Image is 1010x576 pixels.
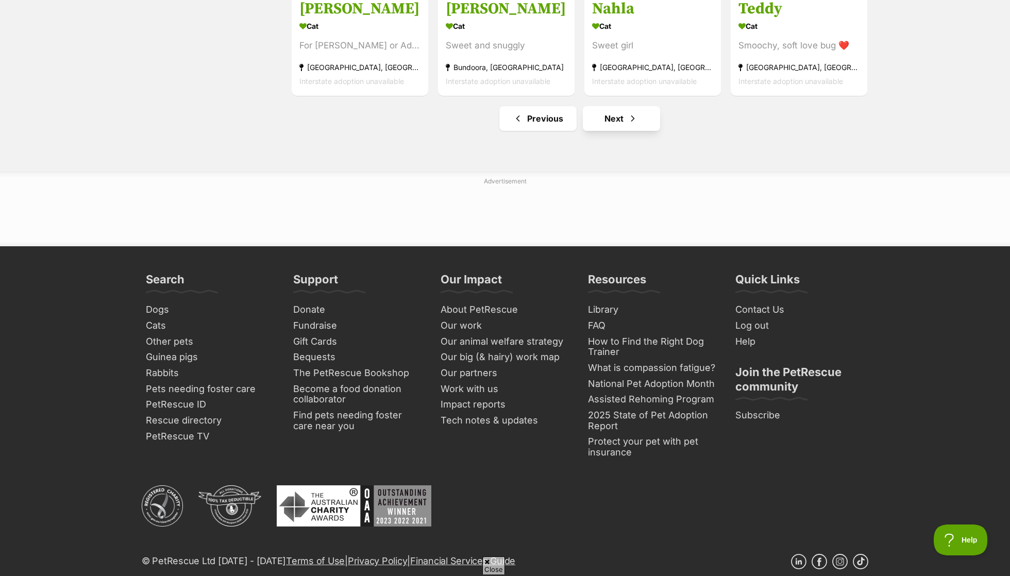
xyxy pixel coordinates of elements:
div: Smoochy, soft love bug ❤️ [738,39,860,53]
a: Facebook [812,554,827,569]
a: Subscribe [731,408,868,423]
a: Our animal welfare strategy [436,334,574,350]
a: About PetRescue [436,302,574,318]
div: Cat [592,19,713,33]
div: [GEOGRAPHIC_DATA], [GEOGRAPHIC_DATA] [738,60,860,74]
div: Bundoora, [GEOGRAPHIC_DATA] [446,60,567,74]
a: National Pet Adoption Month [584,376,721,392]
div: Cat [738,19,860,33]
h3: Resources [588,272,646,293]
a: Fundraise [289,318,426,334]
a: Become a food donation collaborator [289,381,426,408]
a: Terms of Use [286,555,345,566]
span: Interstate adoption unavailable [446,77,550,86]
a: The PetRescue Bookshop [289,365,426,381]
img: Australian Charity Awards - Outstanding Achievement Winner 2023 - 2022 - 2021 [277,485,431,527]
div: For [PERSON_NAME] or Adoption [299,39,420,53]
div: Sweet girl [592,39,713,53]
img: ACNC [142,485,183,527]
a: Our big (& hairy) work map [436,349,574,365]
a: Linkedin [791,554,806,569]
a: 2025 State of Pet Adoption Report [584,408,721,434]
a: How to Find the Right Dog Trainer [584,334,721,360]
a: Tech notes & updates [436,413,574,429]
div: [GEOGRAPHIC_DATA], [GEOGRAPHIC_DATA] [592,60,713,74]
a: Find pets needing foster care near you [289,408,426,434]
a: Contact Us [731,302,868,318]
a: Help [731,334,868,350]
h3: Support [293,272,338,293]
a: Assisted Rehoming Program [584,392,721,408]
a: Pets needing foster care [142,381,279,397]
a: Log out [731,318,868,334]
h3: Join the PetRescue community [735,365,864,400]
h3: Quick Links [735,272,800,293]
a: Instagram [832,554,848,569]
a: Protect your pet with pet insurance [584,434,721,460]
a: Guinea pigs [142,349,279,365]
a: PetRescue ID [142,397,279,413]
a: Work with us [436,381,574,397]
a: What is compassion fatigue? [584,360,721,376]
span: Interstate adoption unavailable [738,77,843,86]
h3: Search [146,272,184,293]
a: Other pets [142,334,279,350]
div: Sweet and snuggly [446,39,567,53]
a: Rescue directory [142,413,279,429]
p: © PetRescue Ltd [DATE] - [DATE] | | [142,554,515,568]
a: Our partners [436,365,574,381]
span: Close [482,556,505,574]
a: Rabbits [142,365,279,381]
div: [GEOGRAPHIC_DATA], [GEOGRAPHIC_DATA] [299,60,420,74]
a: Bequests [289,349,426,365]
a: Cats [142,318,279,334]
a: FAQ [584,318,721,334]
a: Our work [436,318,574,334]
span: Interstate adoption unavailable [592,77,697,86]
a: Next page [583,106,660,131]
div: Cat [446,19,567,33]
a: Library [584,302,721,318]
a: PetRescue TV [142,429,279,445]
a: Gift Cards [289,334,426,350]
span: Interstate adoption unavailable [299,77,404,86]
a: Previous page [499,106,577,131]
h3: Our Impact [441,272,502,293]
a: Donate [289,302,426,318]
a: Privacy Policy [348,555,407,566]
a: Dogs [142,302,279,318]
div: Cat [299,19,420,33]
a: Impact reports [436,397,574,413]
nav: Pagination [291,106,868,131]
img: DGR [198,485,261,527]
a: Financial Services Guide [410,555,515,566]
a: TikTok [853,554,868,569]
iframe: Help Scout Beacon - Open [934,524,989,555]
